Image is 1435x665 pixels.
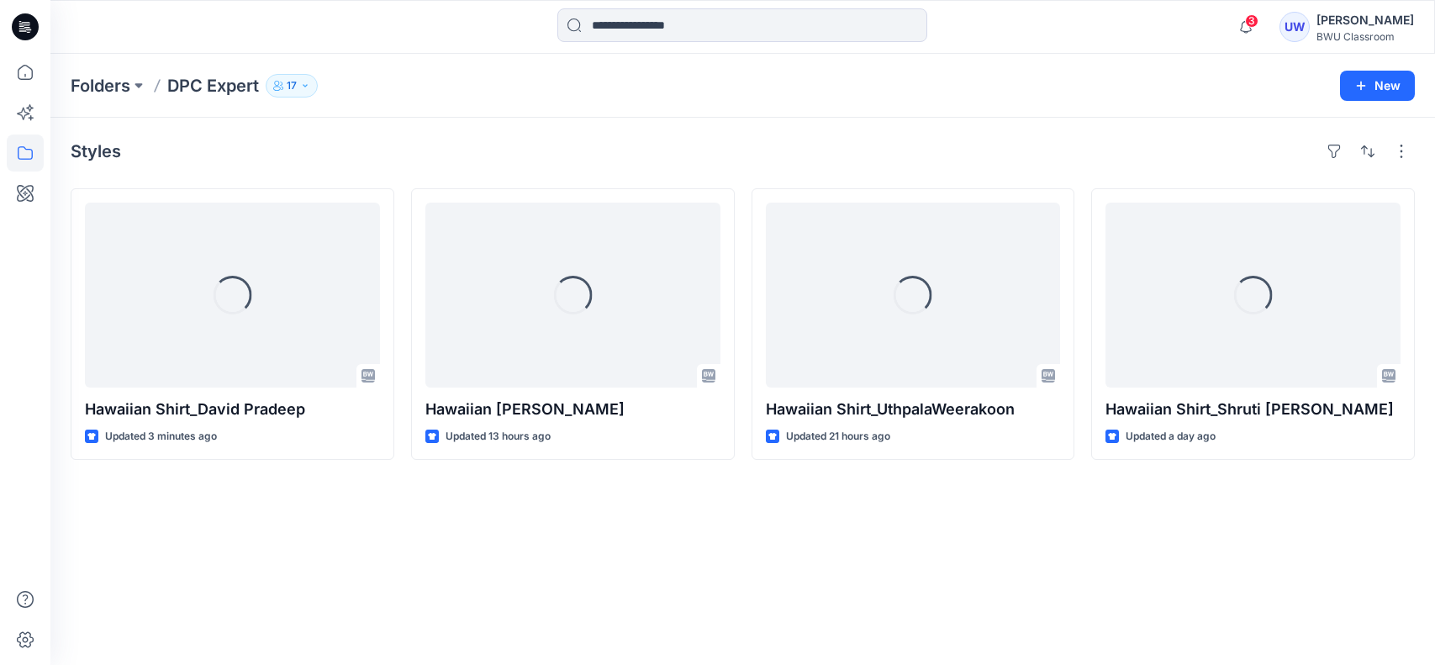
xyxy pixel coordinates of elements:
p: Hawaiian Shirt_Shruti [PERSON_NAME] [1105,398,1401,421]
p: Updated 3 minutes ago [105,428,217,446]
p: DPC Expert [167,74,259,98]
button: New [1340,71,1415,101]
div: UW [1279,12,1310,42]
p: Updated a day ago [1126,428,1216,446]
p: Hawaiian Shirt_UthpalaWeerakoon [766,398,1061,421]
p: Hawaiian Shirt_David Pradeep [85,398,380,421]
p: Updated 13 hours ago [446,428,551,446]
button: 17 [266,74,318,98]
h4: Styles [71,141,121,161]
p: Hawaiian [PERSON_NAME] [425,398,720,421]
p: 17 [287,77,297,95]
p: Updated 21 hours ago [786,428,890,446]
div: [PERSON_NAME] [1316,10,1414,30]
span: 3 [1245,14,1258,28]
div: BWU Classroom [1316,30,1414,43]
a: Folders [71,74,130,98]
